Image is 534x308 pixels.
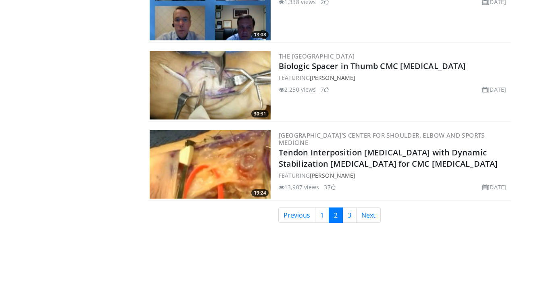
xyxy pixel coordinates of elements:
[310,172,355,179] a: [PERSON_NAME]
[148,207,511,223] nav: Search results pages
[279,61,466,71] a: Biologic Spacer in Thumb CMC [MEDICAL_DATA]
[321,85,329,94] li: 7
[251,31,269,38] span: 13:08
[482,183,506,191] li: [DATE]
[279,147,498,169] a: Tendon Interposition [MEDICAL_DATA] with Dynamic Stabilization [MEDICAL_DATA] for CMC [MEDICAL_DATA]
[279,85,316,94] li: 2,250 views
[342,207,357,223] a: 3
[279,52,355,60] a: The [GEOGRAPHIC_DATA]
[150,51,271,119] a: 30:31
[279,171,509,180] div: FEATURING
[150,130,271,199] a: 19:24
[356,207,381,223] a: Next
[324,183,335,191] li: 37
[279,131,485,147] a: [GEOGRAPHIC_DATA]'s Center for Shoulder, Elbow and Sports Medicine
[251,110,269,117] span: 30:31
[310,74,355,82] a: [PERSON_NAME]
[278,207,315,223] a: Previous
[279,73,509,82] div: FEATURING
[279,183,319,191] li: 13,907 views
[329,207,343,223] a: 2
[251,189,269,197] span: 19:24
[150,130,271,199] img: rosenwasser_basal_joint_1.png.300x170_q85_crop-smart_upscale.jpg
[150,51,271,119] img: Osterman_biologic_spacer_1.png.300x170_q85_crop-smart_upscale.jpg
[315,207,329,223] a: 1
[482,85,506,94] li: [DATE]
